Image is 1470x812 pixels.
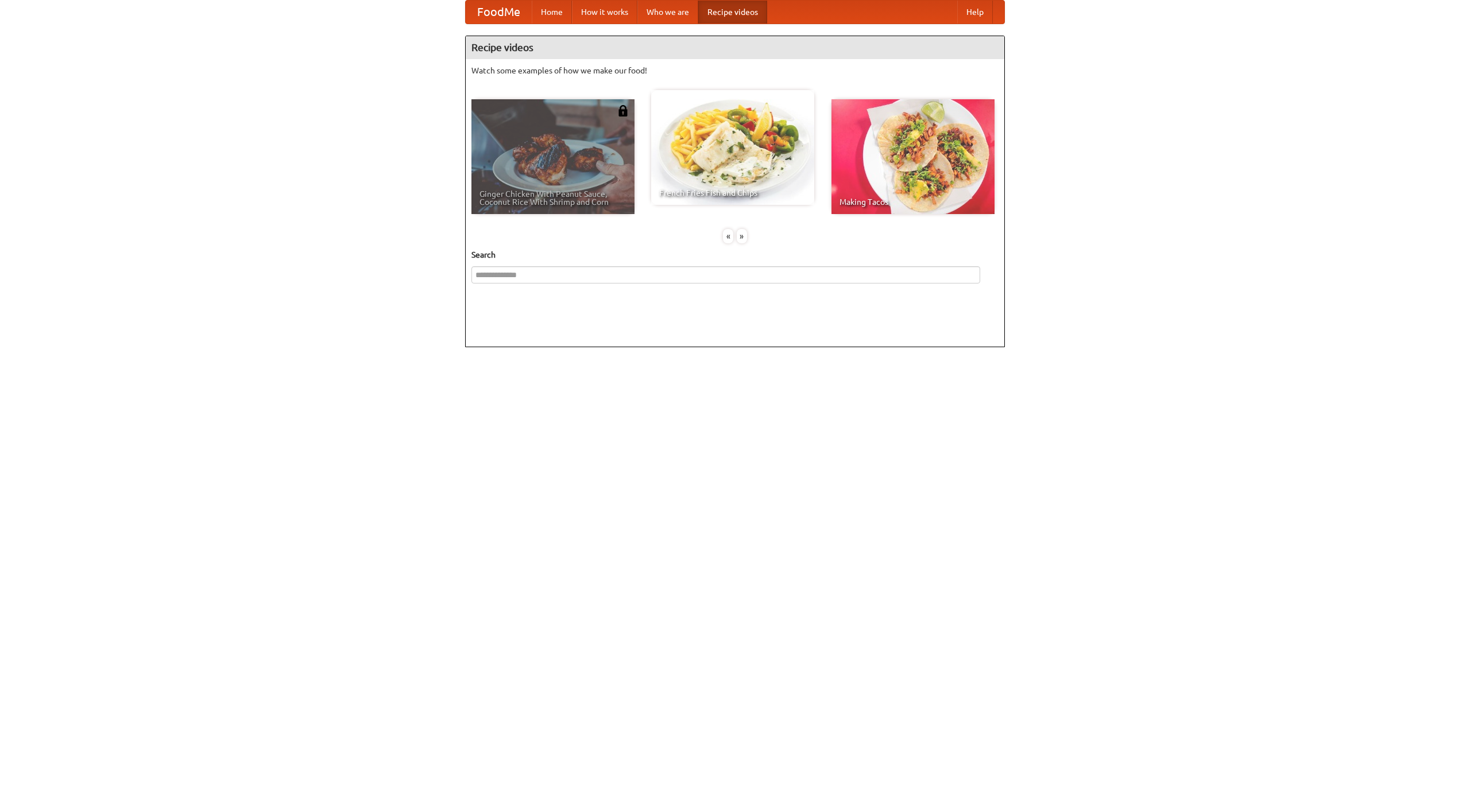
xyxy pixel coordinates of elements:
a: FoodMe [466,1,532,24]
span: Making Tacos [840,198,987,206]
a: Recipe videos [698,1,767,24]
div: « [723,229,733,243]
img: 483408.png [617,105,629,116]
a: French Fries Fish and Chips [651,90,814,205]
h5: Search [471,249,999,261]
a: Help [957,1,993,24]
p: Watch some examples of how we make our food! [471,65,999,76]
a: How it works [572,1,637,24]
span: French Fries Fish and Chips [659,189,806,197]
div: » [737,229,747,243]
a: Who we are [637,1,698,24]
h4: Recipe videos [466,36,1004,59]
a: Making Tacos [831,99,995,214]
a: Home [532,1,572,24]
